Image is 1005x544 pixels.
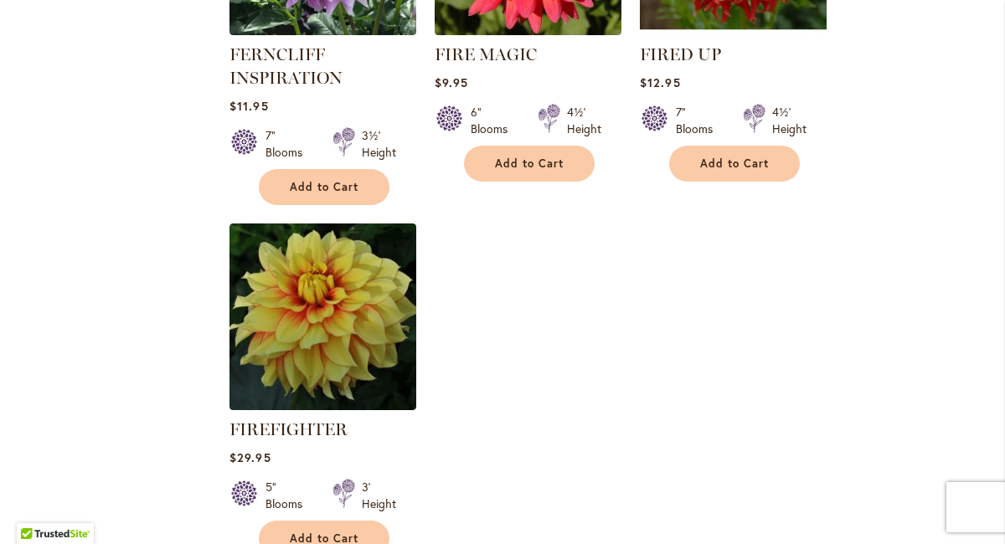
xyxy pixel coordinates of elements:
button: Add to Cart [464,146,595,182]
span: Add to Cart [290,180,358,194]
a: FIRE MAGIC [435,23,621,38]
a: FIRE MAGIC [435,44,537,64]
span: $12.95 [640,74,680,90]
div: 4½' Height [772,104,807,137]
span: $29.95 [229,449,271,465]
div: 6" Blooms [471,104,518,137]
a: FIRED UP [640,44,721,64]
div: 7" Blooms [676,104,723,137]
button: Add to Cart [669,146,800,182]
a: FERNCLIFF INSPIRATION [229,44,343,88]
div: 3½' Height [362,127,396,161]
span: Add to Cart [700,157,769,171]
span: $9.95 [435,74,468,90]
button: Add to Cart [259,169,389,205]
img: FIREFIGHTER [229,223,416,410]
div: 4½' Height [567,104,601,137]
a: FIRED UP [640,23,827,38]
a: FIREFIGHTER [229,419,348,439]
span: $11.95 [229,98,268,114]
a: Ferncliff Inspiration [229,23,416,38]
div: 3' Height [362,479,396,512]
div: 7" Blooms [265,127,312,161]
div: 5" Blooms [265,479,312,512]
iframe: Launch Accessibility Center [13,485,59,531]
span: Add to Cart [495,157,564,171]
a: FIREFIGHTER [229,398,416,413]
